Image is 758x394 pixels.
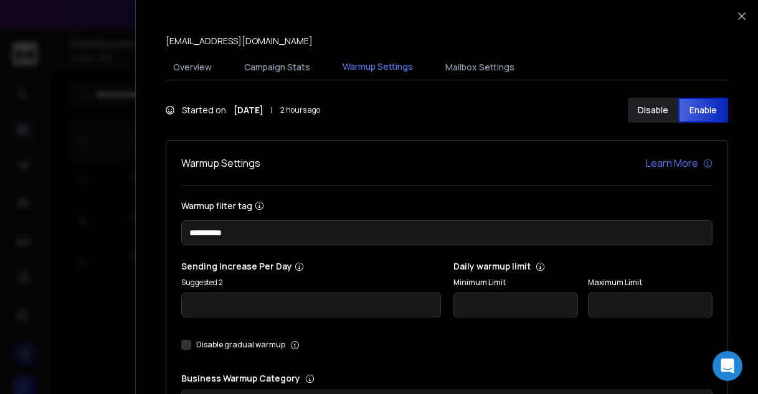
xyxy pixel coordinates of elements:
[335,53,420,82] button: Warmup Settings
[166,54,219,81] button: Overview
[713,351,742,381] div: Open Intercom Messenger
[271,104,273,116] span: |
[646,156,713,171] a: Learn More
[628,98,728,123] button: DisableEnable
[181,278,441,288] p: Suggested 2
[196,340,285,350] label: Disable gradual warmup
[234,104,263,116] strong: [DATE]
[181,372,713,385] p: Business Warmup Category
[628,98,678,123] button: Disable
[181,156,260,171] h1: Warmup Settings
[453,278,578,288] label: Minimum Limit
[438,54,522,81] button: Mailbox Settings
[588,278,713,288] label: Maximum Limit
[181,260,441,273] p: Sending Increase Per Day
[280,105,320,115] span: 2 hours ago
[453,260,713,273] p: Daily warmup limit
[166,104,320,116] div: Started on
[166,35,313,47] p: [EMAIL_ADDRESS][DOMAIN_NAME]
[678,98,729,123] button: Enable
[237,54,318,81] button: Campaign Stats
[181,201,713,210] label: Warmup filter tag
